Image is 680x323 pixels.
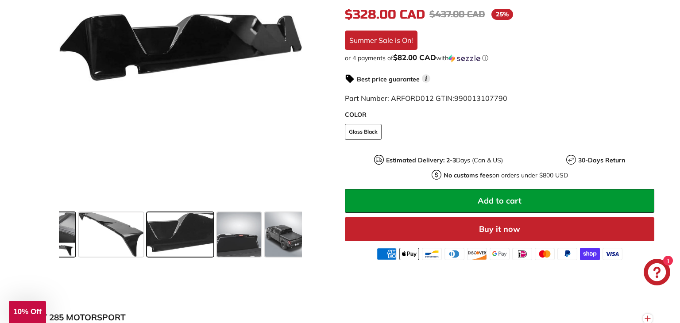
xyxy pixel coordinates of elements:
span: $82.00 CAD [393,53,436,62]
strong: Estimated Delivery: 2-3 [386,156,456,164]
img: american_express [377,248,397,260]
strong: Best price guarantee [357,75,420,83]
strong: 30-Days Return [578,156,625,164]
img: google_pay [490,248,510,260]
img: master [535,248,555,260]
img: bancontact [422,248,442,260]
img: discover [467,248,487,260]
div: Summer Sale is On! [345,31,417,50]
inbox-online-store-chat: Shopify online store chat [641,259,673,288]
img: shopify_pay [580,248,600,260]
img: Sezzle [448,54,480,62]
strong: No customs fees [444,171,492,179]
span: i [422,74,430,83]
span: $437.00 CAD [429,9,485,20]
span: $328.00 CAD [345,7,425,22]
p: Days (Can & US) [386,156,503,165]
img: diners_club [444,248,464,260]
div: 10% Off [9,301,46,323]
img: visa [603,248,622,260]
img: ideal [512,248,532,260]
div: or 4 payments of$82.00 CADwithSezzle Click to learn more about Sezzle [345,54,654,62]
span: 10% Off [13,308,41,316]
p: on orders under $800 USD [444,171,568,180]
div: or 4 payments of with [345,54,654,62]
img: paypal [557,248,577,260]
span: 990013107790 [454,94,507,103]
span: Add to cart [478,196,522,206]
button: Add to cart [345,189,654,213]
label: COLOR [345,110,654,119]
button: Buy it now [345,217,654,241]
span: 25% [491,9,513,20]
span: Part Number: ARFORD012 GTIN: [345,94,507,103]
img: apple_pay [399,248,419,260]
